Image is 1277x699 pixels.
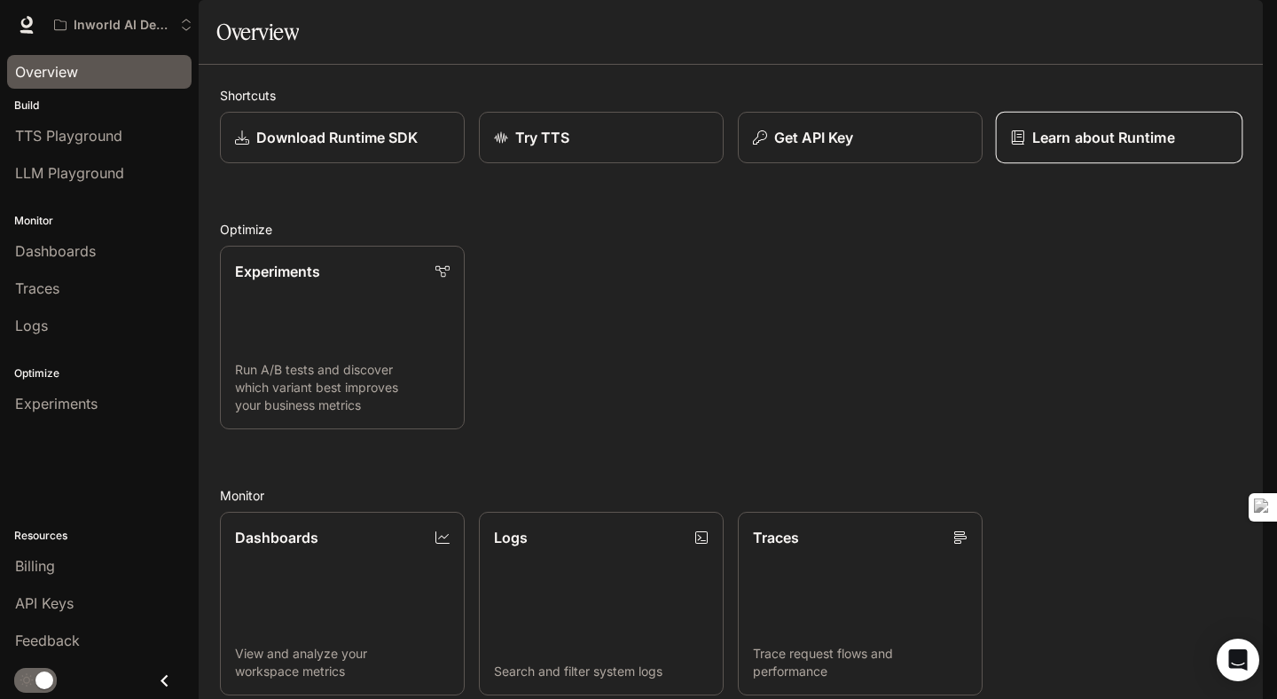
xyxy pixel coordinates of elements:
[220,112,465,163] a: Download Runtime SDK
[235,261,320,282] p: Experiments
[494,527,528,548] p: Logs
[46,7,200,43] button: Open workspace menu
[738,112,983,163] button: Get API Key
[235,361,450,414] p: Run A/B tests and discover which variant best improves your business metrics
[220,220,1242,239] h2: Optimize
[1032,127,1175,148] p: Learn about Runtime
[216,14,299,50] h1: Overview
[515,127,569,148] p: Try TTS
[220,246,465,429] a: ExperimentsRun A/B tests and discover which variant best improves your business metrics
[74,18,173,33] p: Inworld AI Demos
[479,512,724,695] a: LogsSearch and filter system logs
[220,512,465,695] a: DashboardsView and analyze your workspace metrics
[738,512,983,695] a: TracesTrace request flows and performance
[774,127,853,148] p: Get API Key
[235,527,318,548] p: Dashboards
[494,663,709,680] p: Search and filter system logs
[996,112,1243,164] a: Learn about Runtime
[256,127,418,148] p: Download Runtime SDK
[235,645,450,680] p: View and analyze your workspace metrics
[753,527,799,548] p: Traces
[220,86,1242,105] h2: Shortcuts
[220,486,1242,505] h2: Monitor
[1217,639,1259,681] div: Open Intercom Messenger
[753,645,968,680] p: Trace request flows and performance
[479,112,724,163] a: Try TTS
